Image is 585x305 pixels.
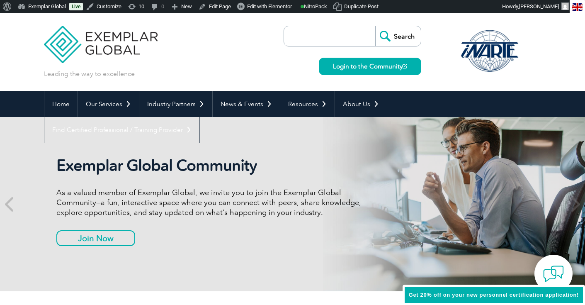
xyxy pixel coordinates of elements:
input: Search [375,26,421,46]
span: [PERSON_NAME] [519,3,559,10]
img: en [572,3,583,11]
a: News & Events [213,91,280,117]
a: Industry Partners [139,91,212,117]
a: Login to the Community [319,58,421,75]
a: Live [69,3,83,10]
a: Our Services [78,91,139,117]
p: As a valued member of Exemplar Global, we invite you to join the Exemplar Global Community—a fun,... [56,188,367,217]
span: Get 20% off on your new personnel certification application! [409,292,579,298]
a: Find Certified Professional / Training Provider [44,117,199,143]
span: Edit with Elementor [247,3,292,10]
h2: Exemplar Global Community [56,156,367,175]
a: About Us [335,91,387,117]
img: Exemplar Global [44,13,158,63]
p: Leading the way to excellence [44,69,135,78]
a: Resources [280,91,335,117]
a: Home [44,91,78,117]
a: Join Now [56,230,135,246]
img: contact-chat.png [543,264,564,284]
img: open_square.png [403,64,407,68]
